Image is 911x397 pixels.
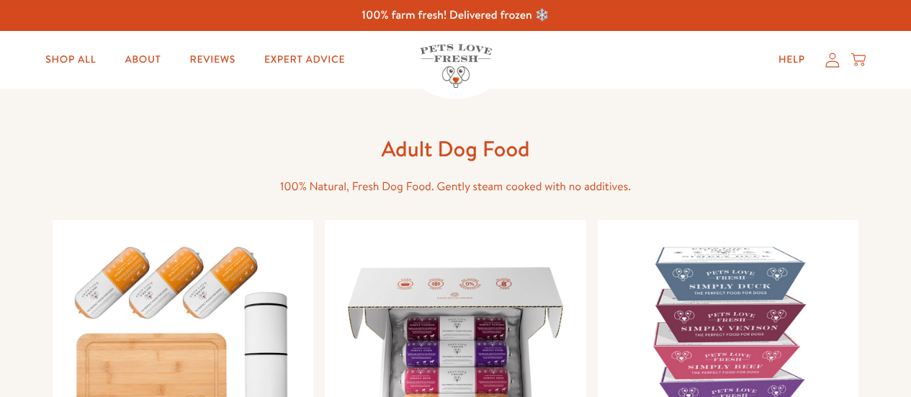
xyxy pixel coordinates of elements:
[420,44,492,88] img: Pets Love Fresh
[113,45,172,74] a: About
[253,45,356,74] a: Expert Advice
[225,135,686,163] h1: Adult Dog Food
[767,45,817,74] a: Help
[179,45,247,74] a: Reviews
[280,179,631,195] span: 100% Natural, Fresh Dog Food. Gently steam cooked with no additives.
[34,45,107,74] a: Shop All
